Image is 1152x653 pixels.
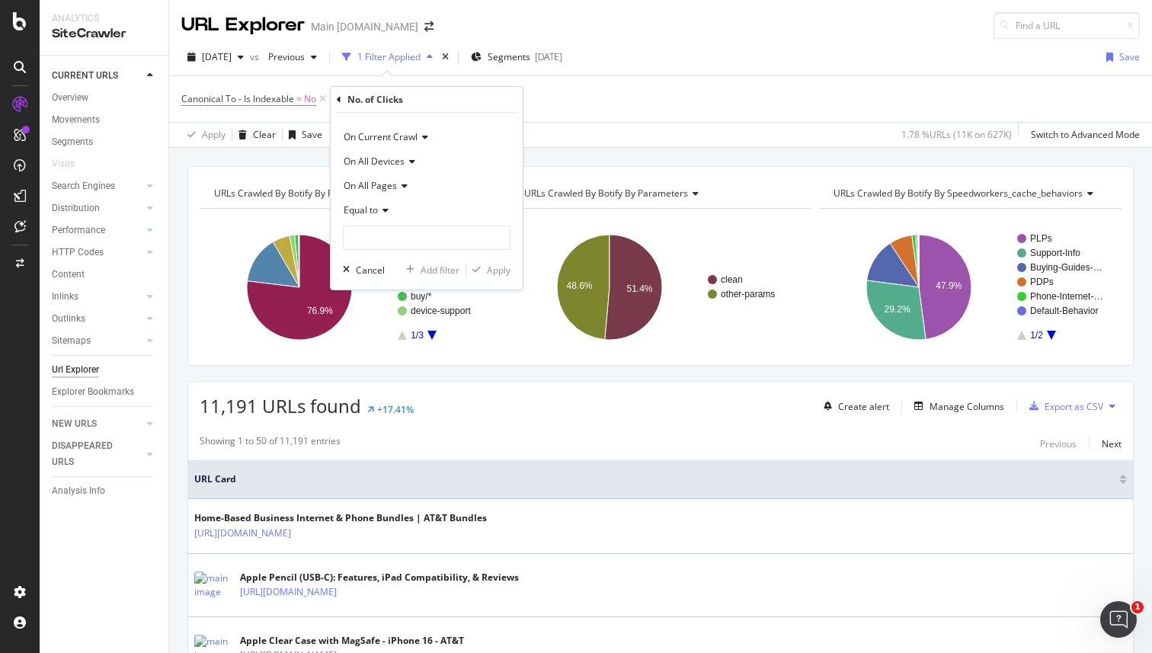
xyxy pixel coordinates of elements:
[52,68,142,84] a: CURRENT URLS
[52,362,158,378] a: Url Explorer
[52,311,85,327] div: Outlinks
[232,123,276,147] button: Clear
[52,289,78,305] div: Inlinks
[411,306,471,316] text: device-support
[1030,233,1052,244] text: PLPs
[52,90,88,106] div: Overview
[1030,277,1054,287] text: PDPs
[488,50,530,63] span: Segments
[466,262,510,277] button: Apply
[1030,291,1102,302] text: Phone-Internet-…
[357,50,421,63] div: 1 Filter Applied
[211,181,488,206] h4: URLs Crawled By Botify By pagetype
[1119,50,1140,63] div: Save
[52,483,105,499] div: Analysis Info
[1102,434,1122,453] button: Next
[1023,394,1103,418] button: Export as CSV
[421,264,459,277] div: Add filter
[930,400,1004,413] div: Manage Columns
[52,267,158,283] a: Content
[200,393,361,418] span: 11,191 URLs found
[240,571,519,584] div: Apple Pencil (USB-C): Features, iPad Compatibility, & Reviews
[52,438,129,470] div: DISAPPEARED URLS
[1045,400,1103,413] div: Export as CSV
[194,472,1115,486] span: URL Card
[1031,128,1140,141] div: Switch to Advanced Mode
[52,68,118,84] div: CURRENT URLS
[336,45,439,69] button: 1 Filter Applied
[1102,437,1122,450] div: Next
[296,92,302,105] span: =
[181,123,226,147] button: Apply
[400,262,459,277] button: Add filter
[424,21,434,32] div: arrow-right-arrow-left
[262,50,305,63] span: Previous
[465,45,568,69] button: Segments[DATE]
[307,306,333,316] text: 76.9%
[52,222,142,238] a: Performance
[901,128,1012,141] div: 1.78 % URLs ( 11K on 627K )
[52,222,105,238] div: Performance
[1030,248,1080,258] text: Support-Info
[1131,601,1144,613] span: 1
[52,178,142,194] a: Search Engines
[344,179,397,192] span: On All Pages
[52,483,158,499] a: Analysis Info
[626,283,652,294] text: 51.4%
[487,264,510,277] div: Apply
[311,19,418,34] div: Main [DOMAIN_NAME]
[214,187,367,200] span: URLs Crawled By Botify By pagetype
[52,156,75,172] div: Visits
[302,128,322,141] div: Save
[283,123,322,147] button: Save
[200,221,502,354] svg: A chart.
[535,50,562,63] div: [DATE]
[521,181,798,206] h4: URLs Crawled By Botify By parameters
[721,274,743,285] text: clean
[994,12,1140,39] input: Find a URL
[838,400,889,413] div: Create alert
[52,90,158,106] a: Overview
[52,384,158,400] a: Explorer Bookmarks
[52,438,142,470] a: DISAPPEARED URLS
[566,280,592,291] text: 48.6%
[52,289,142,305] a: Inlinks
[344,203,378,216] span: Equal to
[240,584,337,600] a: [URL][DOMAIN_NAME]
[337,262,385,277] button: Cancel
[200,434,341,453] div: Showing 1 to 50 of 11,191 entries
[52,134,158,150] a: Segments
[1025,123,1140,147] button: Switch to Advanced Mode
[439,50,452,65] div: times
[240,634,464,648] div: Apple Clear Case with MagSafe - iPhone 16 - AT&T
[52,156,90,172] a: Visits
[52,200,142,216] a: Distribution
[377,403,414,416] div: +17.41%
[510,221,812,354] svg: A chart.
[52,25,156,43] div: SiteCrawler
[52,112,158,128] a: Movements
[181,12,305,38] div: URL Explorer
[1040,437,1077,450] div: Previous
[936,280,962,291] text: 47.9%
[194,526,291,541] a: [URL][DOMAIN_NAME]
[1030,262,1102,273] text: Buying-Guides-…
[1030,306,1098,316] text: Default-Behavior
[52,245,104,261] div: HTTP Codes
[908,397,1004,415] button: Manage Columns
[347,93,403,106] div: No. of Clicks
[52,178,115,194] div: Search Engines
[202,128,226,141] div: Apply
[202,50,232,63] span: 2025 Aug. 24th
[1100,601,1137,638] iframe: Intercom live chat
[52,333,142,349] a: Sitemaps
[304,88,316,110] span: No
[52,12,156,25] div: Analytics
[830,181,1108,206] h4: URLs Crawled By Botify By speedworkers_cache_behaviors
[329,90,390,108] button: Add Filter
[356,264,385,277] div: Cancel
[819,221,1122,354] svg: A chart.
[344,155,405,168] span: On All Devices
